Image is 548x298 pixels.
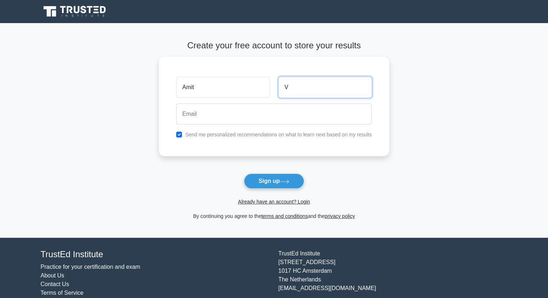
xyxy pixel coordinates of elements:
[261,213,308,219] a: terms and conditions
[41,272,64,279] a: About Us
[176,77,269,98] input: First name
[41,290,84,296] a: Terms of Service
[41,264,141,270] a: Practice for your certification and exam
[185,132,372,137] label: Send me personalized recommendations on what to learn next based on my results
[238,199,310,205] a: Already have an account? Login
[41,281,69,287] a: Contact Us
[325,213,355,219] a: privacy policy
[176,104,372,124] input: Email
[155,212,393,220] div: By continuing you agree to the and the
[244,174,304,189] button: Sign up
[159,40,389,51] h4: Create your free account to store your results
[279,77,372,98] input: Last name
[41,249,270,260] h4: TrustEd Institute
